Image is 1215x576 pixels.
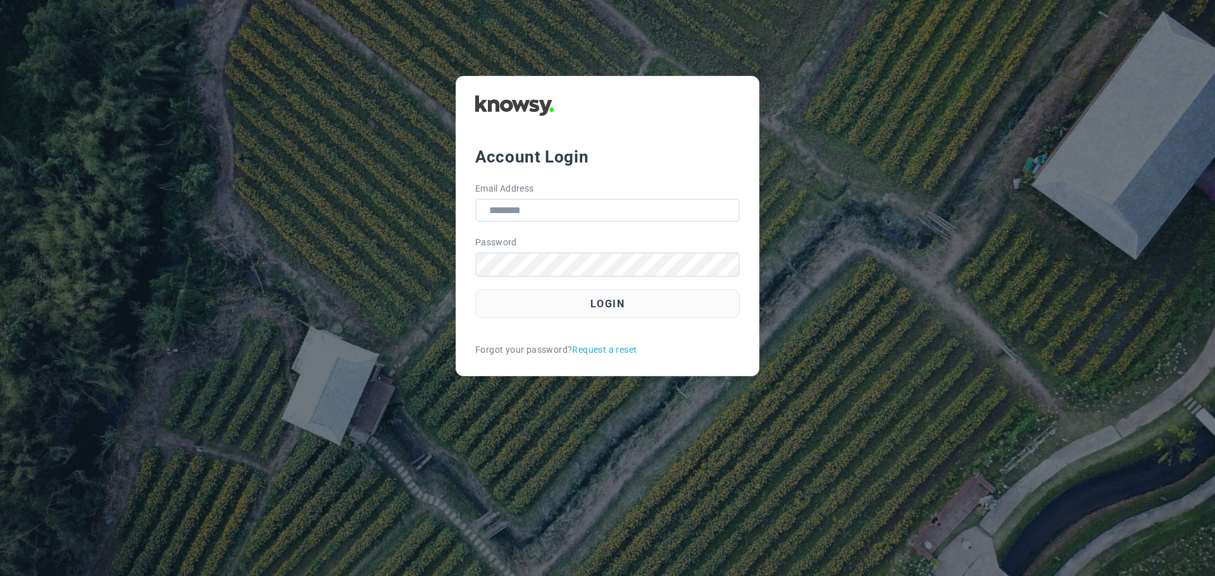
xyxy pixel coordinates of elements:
[475,343,740,357] div: Forgot your password?
[475,145,740,168] div: Account Login
[475,182,534,195] label: Email Address
[572,343,637,357] a: Request a reset
[475,236,517,249] label: Password
[475,290,740,318] button: Login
